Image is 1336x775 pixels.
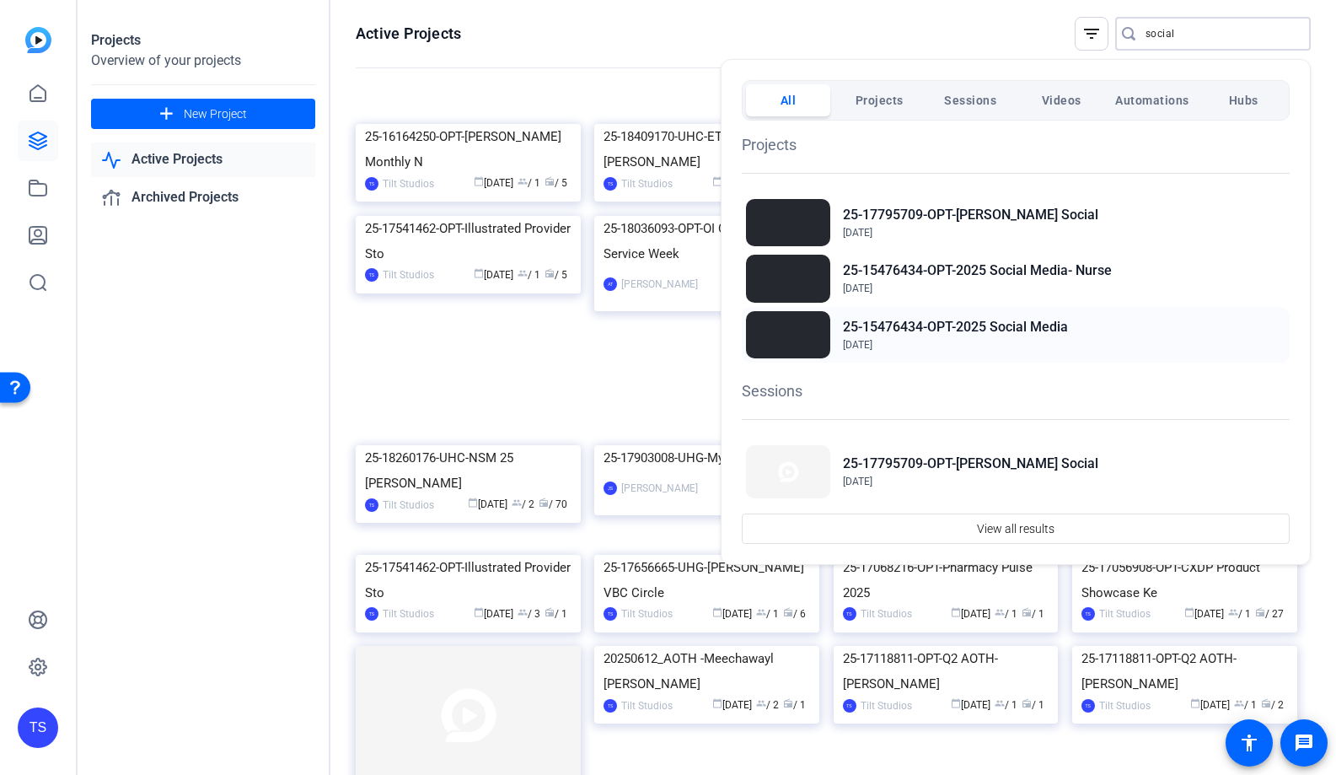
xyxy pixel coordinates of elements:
[1115,85,1189,116] span: Automations
[742,379,1290,402] h1: Sessions
[843,454,1098,474] h2: 25-17795709-OPT-[PERSON_NAME] Social
[746,199,830,246] img: Thumbnail
[1042,85,1081,116] span: Videos
[746,311,830,358] img: Thumbnail
[843,205,1098,225] h2: 25-17795709-OPT-[PERSON_NAME] Social
[944,85,996,116] span: Sessions
[742,133,1290,156] h1: Projects
[856,85,904,116] span: Projects
[843,339,872,351] span: [DATE]
[1229,85,1258,116] span: Hubs
[843,317,1068,337] h2: 25-15476434-OPT-2025 Social Media
[843,261,1112,281] h2: 25-15476434-OPT-2025 Social Media- Nurse
[843,476,872,487] span: [DATE]
[977,513,1054,545] span: View all results
[742,514,1290,544] button: View all results
[843,227,872,239] span: [DATE]
[781,85,797,116] span: All
[843,283,872,294] span: [DATE]
[746,445,830,498] img: Thumbnail
[746,255,830,302] img: Thumbnail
